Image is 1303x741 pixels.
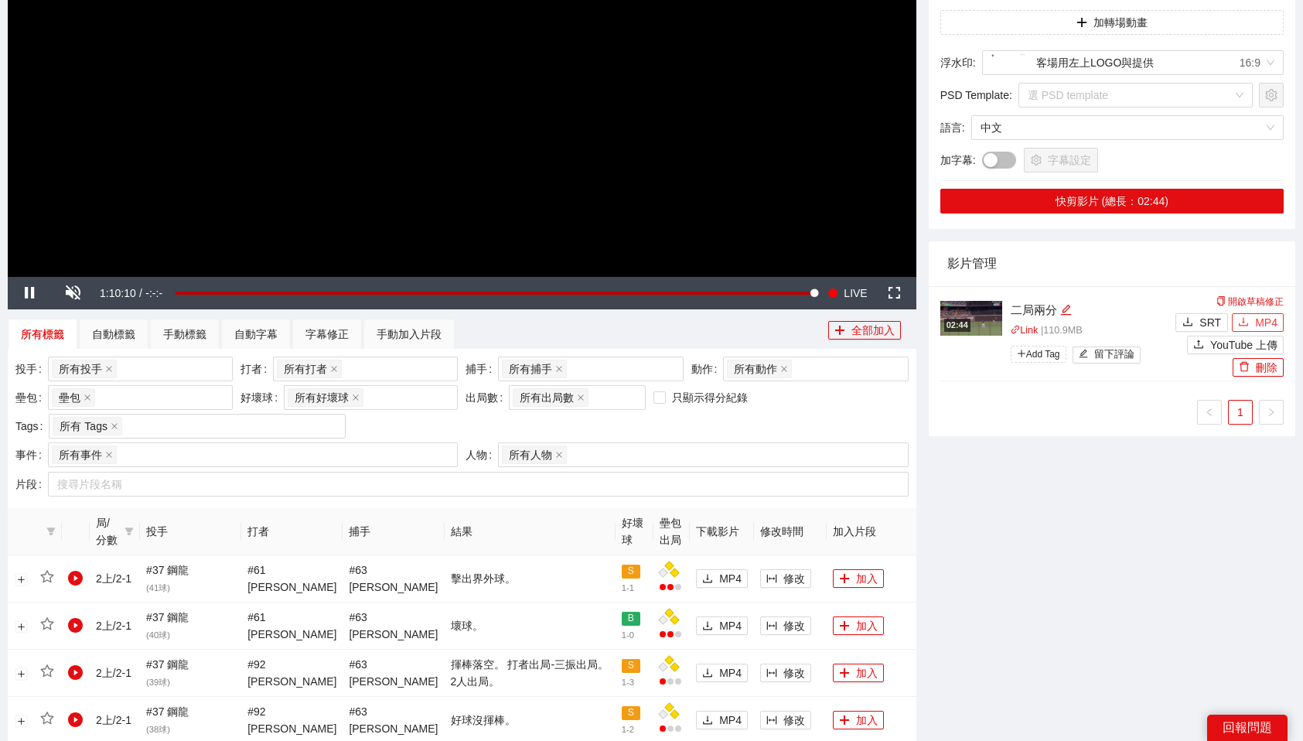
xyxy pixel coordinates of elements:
span: # 63 [PERSON_NAME] [349,611,438,640]
button: setting [1259,83,1284,108]
span: ( 38 球) [146,725,170,734]
span: 2 上 / 2 - 1 [96,714,131,726]
button: downloadMP4 [696,569,748,588]
button: Seek to live, currently playing live [822,277,872,309]
span: 2 上 / 2 - 1 [96,620,131,632]
label: 壘包 [15,385,48,410]
span: close [555,365,563,373]
th: 下載影片 [690,508,754,555]
button: Unmute [51,277,94,309]
span: 所有出局數 [513,388,588,407]
span: plus [839,715,850,727]
span: close [105,451,113,459]
span: # 92 [PERSON_NAME] [247,705,336,735]
span: 所有投手 [59,360,102,377]
label: 好壞球 [240,385,284,410]
span: play-circle [68,712,84,728]
span: / [139,287,142,299]
span: YouTube 上傳 [1210,336,1277,353]
span: plus [834,325,845,337]
span: star [40,617,54,631]
label: 出局數 [466,385,509,410]
span: plus [1017,349,1026,358]
th: 投手 [140,508,241,555]
div: 自動字幕 [234,326,278,343]
button: plus加入 [833,711,884,729]
button: setting字幕設定 [1024,148,1098,172]
span: S [622,706,640,720]
label: 投手 [15,357,48,381]
span: 所有 Tags [60,418,107,435]
span: 所有捕手 [509,360,552,377]
span: # 61 [PERSON_NAME] [247,564,336,593]
span: close [330,365,338,373]
p: | 110.9 MB [1011,323,1172,339]
img: %E5%AE%A2%E5%A0%B4%E7%94%A8%E5%B7%A6%E4%B8%8ALOGO%E8%88%87%E6%8F%90%E4%BE%9B.png [991,54,1025,73]
td: 揮棒落空。 打者出局-三振出局。 2人出局。 [445,650,616,697]
th: 修改時間 [754,508,827,555]
div: 二局兩分 [1011,301,1172,319]
button: edit留下評論 [1073,347,1141,364]
div: 編輯 [1060,301,1072,319]
span: close [105,365,113,373]
span: close [780,365,788,373]
span: download [702,573,713,586]
button: 展開行 [15,574,27,586]
span: B [622,612,640,626]
span: download [1238,316,1249,329]
li: 1 [1228,400,1253,425]
div: 手動加入片段 [377,326,442,343]
button: plus加入 [833,616,884,635]
span: filter [43,527,59,536]
span: 只顯示得分紀錄 [666,389,754,406]
span: Add Tag [1011,346,1066,363]
span: 加字幕 : [940,152,976,169]
div: 自動標籤 [92,326,135,343]
span: 1 - 0 [622,630,634,640]
span: plus [1076,17,1087,29]
span: column-width [766,715,777,727]
span: star [40,712,54,726]
span: left [1205,408,1214,417]
span: # 92 [PERSON_NAME] [247,658,336,688]
span: # 63 [PERSON_NAME] [349,564,438,593]
button: Pause [8,277,51,309]
span: column-width [766,620,777,633]
span: column-width [766,573,777,586]
span: PSD Template : [940,87,1012,104]
span: 修改 [783,664,805,681]
button: Fullscreen [873,277,916,309]
button: uploadYouTube 上傳 [1187,336,1284,354]
th: 結果 [445,508,616,555]
label: 片段 [15,472,48,497]
th: 捕手 [343,508,444,555]
span: filter [125,527,134,536]
span: LIVE [844,277,867,309]
button: downloadSRT [1175,313,1228,332]
label: 捕手 [466,357,498,381]
span: upload [1193,339,1204,351]
span: 壘包 [59,389,80,406]
span: 1 - 1 [622,583,634,592]
span: column-width [766,668,777,680]
span: 所有動作 [734,360,777,377]
span: download [1182,316,1193,329]
div: 字幕修正 [305,326,349,343]
label: 事件 [15,442,48,467]
a: 開啟草稿修正 [1216,296,1284,307]
button: plus加入 [833,569,884,588]
span: play-circle [68,618,84,633]
button: 展開行 [15,621,27,633]
button: right [1259,400,1284,425]
span: right [1267,408,1276,417]
span: 2 上 / 2 - 1 [96,572,131,585]
div: 02:44 [944,319,970,332]
div: 手動標籤 [163,326,206,343]
span: -:-:- [145,287,162,299]
button: column-width修改 [760,711,811,729]
a: 1 [1229,401,1252,424]
span: ( 41 球) [146,583,170,592]
li: 下一頁 [1259,400,1284,425]
span: edit [1060,304,1072,316]
span: S [622,565,640,579]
